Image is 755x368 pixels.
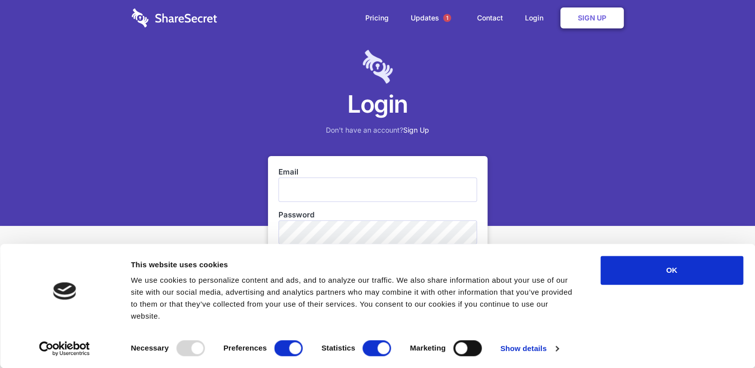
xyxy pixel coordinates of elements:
[278,167,477,178] label: Email
[403,126,429,134] a: Sign Up
[278,209,477,220] label: Password
[363,50,393,84] img: logo-lt-purple-60x68@2x-c671a683ea72a1d466fb5d642181eefbee81c4e10ba9aed56c8e1d7e762e8086.png
[501,341,558,356] a: Show details
[130,336,131,337] legend: Consent Selection
[21,341,108,356] a: Usercentrics Cookiebot - opens in a new window
[131,259,578,271] div: This website uses cookies
[132,8,217,27] img: logo-wordmark-white-trans-d4663122ce5f474addd5e946df7df03e33cb6a1c49d2221995e7729f52c070b2.svg
[131,344,169,352] strong: Necessary
[560,7,624,28] a: Sign Up
[355,2,399,33] a: Pricing
[467,2,513,33] a: Contact
[131,274,578,322] div: We use cookies to personalize content and ads, and to analyze our traffic. We also share informat...
[53,282,76,300] img: logo
[410,344,446,352] strong: Marketing
[515,2,558,33] a: Login
[600,256,743,285] button: OK
[443,14,451,22] span: 1
[224,344,267,352] strong: Preferences
[321,344,355,352] strong: Statistics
